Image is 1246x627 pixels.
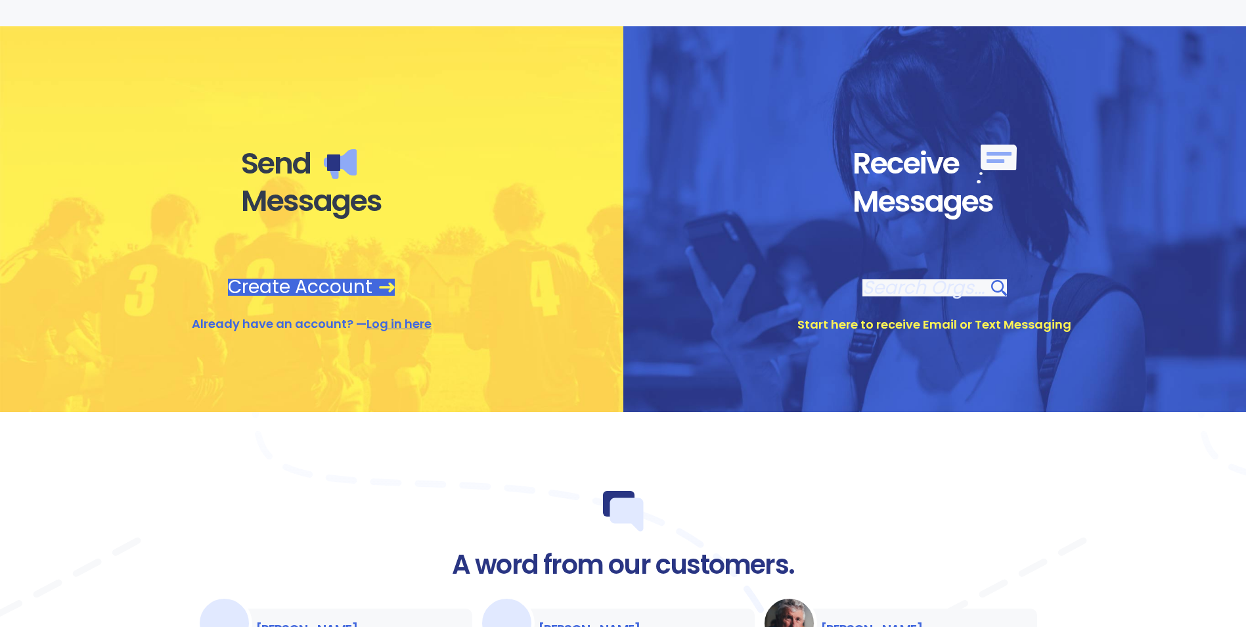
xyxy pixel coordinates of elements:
div: Already have an account? — [192,315,432,333]
div: Start here to receive Email or Text Messaging [797,316,1071,333]
div: Receive [853,145,1017,183]
div: Messages [853,183,1017,220]
img: Dialogue bubble [603,491,644,532]
a: Search Orgs… [862,279,1007,296]
div: Messages [241,183,382,220]
a: Log in here [367,315,432,332]
div: A word from our customers. [452,551,794,579]
img: Receive messages [977,145,1017,183]
a: Create Account [228,279,395,296]
img: Send messages [324,149,357,179]
div: Send [241,145,382,182]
